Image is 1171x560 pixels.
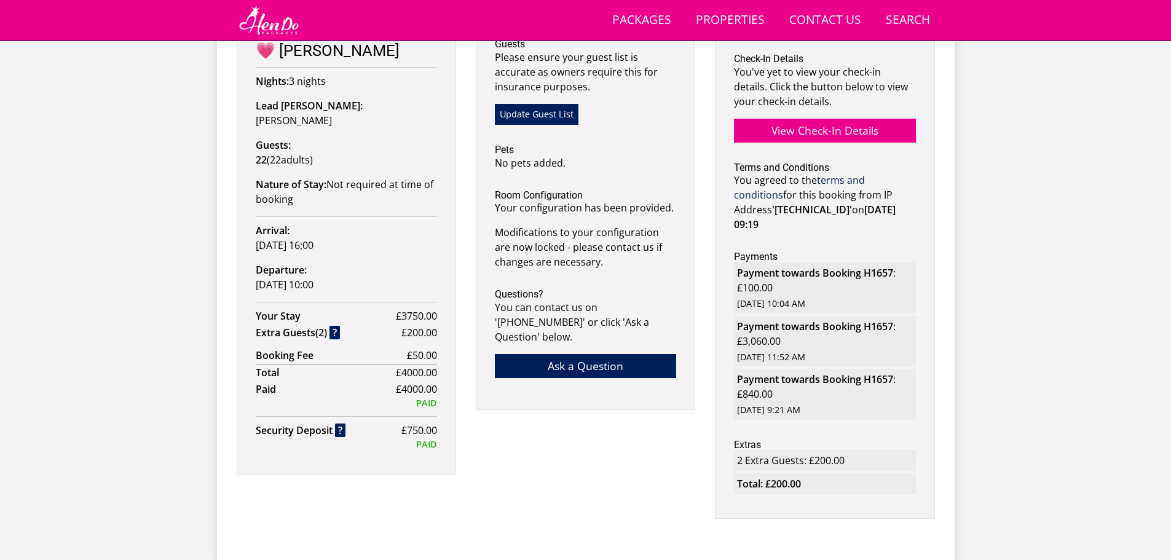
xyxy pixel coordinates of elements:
[495,200,676,215] p: Your configuration has been provided.
[256,348,407,363] strong: Booking Fee
[401,366,437,379] span: 4000.00
[734,173,915,232] p: You agreed to the for this booking from IP Address on
[495,190,676,201] h3: Room Configuration
[495,300,676,344] p: You can contact us on '[PHONE_NUMBER]' or click 'Ask a Question' below.
[256,114,332,127] span: [PERSON_NAME]
[237,5,301,36] img: Hen Do Packages
[256,178,326,191] strong: Nature of Stay:
[734,262,915,314] li: : £100.00
[495,50,676,94] p: Please ensure your guest list is accurate as owners require this for insurance purposes.
[734,119,915,143] a: View Check-In Details
[772,203,852,216] strong: '[TECHNICAL_ID]'
[737,350,912,364] span: [DATE] 11:52 AM
[256,99,363,112] strong: Lead [PERSON_NAME]:
[607,7,676,34] a: Packages
[256,74,289,88] strong: Nights:
[495,39,676,50] h3: Guests
[734,251,915,262] h3: Payments
[396,382,437,396] span: £
[737,477,801,491] strong: Total: £200.00
[495,144,676,156] h3: Pets
[734,173,865,202] a: terms and conditions
[734,53,915,65] h3: Check-In Details
[407,424,437,437] span: 750.00
[256,423,345,438] strong: Security Deposit
[401,309,437,323] span: 3750.00
[270,153,281,167] span: 22
[256,177,437,207] p: Not required at time of booking
[407,326,437,339] span: 200.00
[401,325,437,340] span: £
[734,65,915,109] p: You've yet to view your check-in details. Click the button below to view your check-in details.
[256,42,437,59] h2: 💗 [PERSON_NAME]
[495,289,676,300] h3: Questions?
[256,382,396,396] strong: Paid
[401,382,437,396] span: 4000.00
[691,7,770,34] a: Properties
[412,349,437,362] span: 50.00
[784,7,866,34] a: Contact Us
[256,438,437,451] div: PAID
[495,156,676,170] p: No pets added.
[270,153,310,167] span: adult
[256,365,396,380] strong: Total
[737,373,893,386] strong: Payment towards Booking H1657
[407,348,437,363] span: £
[734,316,915,367] li: : £3,060.00
[881,7,935,34] a: Search
[495,104,578,125] a: Update Guest List
[401,423,437,438] span: £
[396,309,437,323] span: £
[256,263,307,277] strong: Departure:
[734,203,896,231] strong: [DATE] 09:19
[256,153,313,167] span: ( )
[737,320,893,333] strong: Payment towards Booking H1657
[256,309,396,323] strong: Your Stay
[734,440,915,451] h3: Extras
[256,224,290,237] strong: Arrival:
[495,225,676,269] p: Modifications to your configuration are now locked - please contact us if changes are necessary.
[256,153,267,167] strong: 22
[256,396,437,410] div: PAID
[396,365,437,380] span: £
[318,326,324,339] span: 2
[737,266,893,280] strong: Payment towards Booking H1657
[495,354,676,378] a: Ask a Question
[256,262,437,292] p: [DATE] 10:00
[734,162,915,173] h3: Terms and Conditions
[734,450,915,471] li: 2 Extra Guests: £200.00
[305,153,310,167] span: s
[737,403,912,417] span: [DATE] 9:21 AM
[256,74,437,89] p: 3 nights
[734,369,915,420] li: : £840.00
[256,223,437,253] p: [DATE] 16:00
[310,326,315,339] span: s
[256,325,340,340] strong: Extra Guest ( )
[256,138,291,152] strong: Guests:
[737,297,912,310] span: [DATE] 10:04 AM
